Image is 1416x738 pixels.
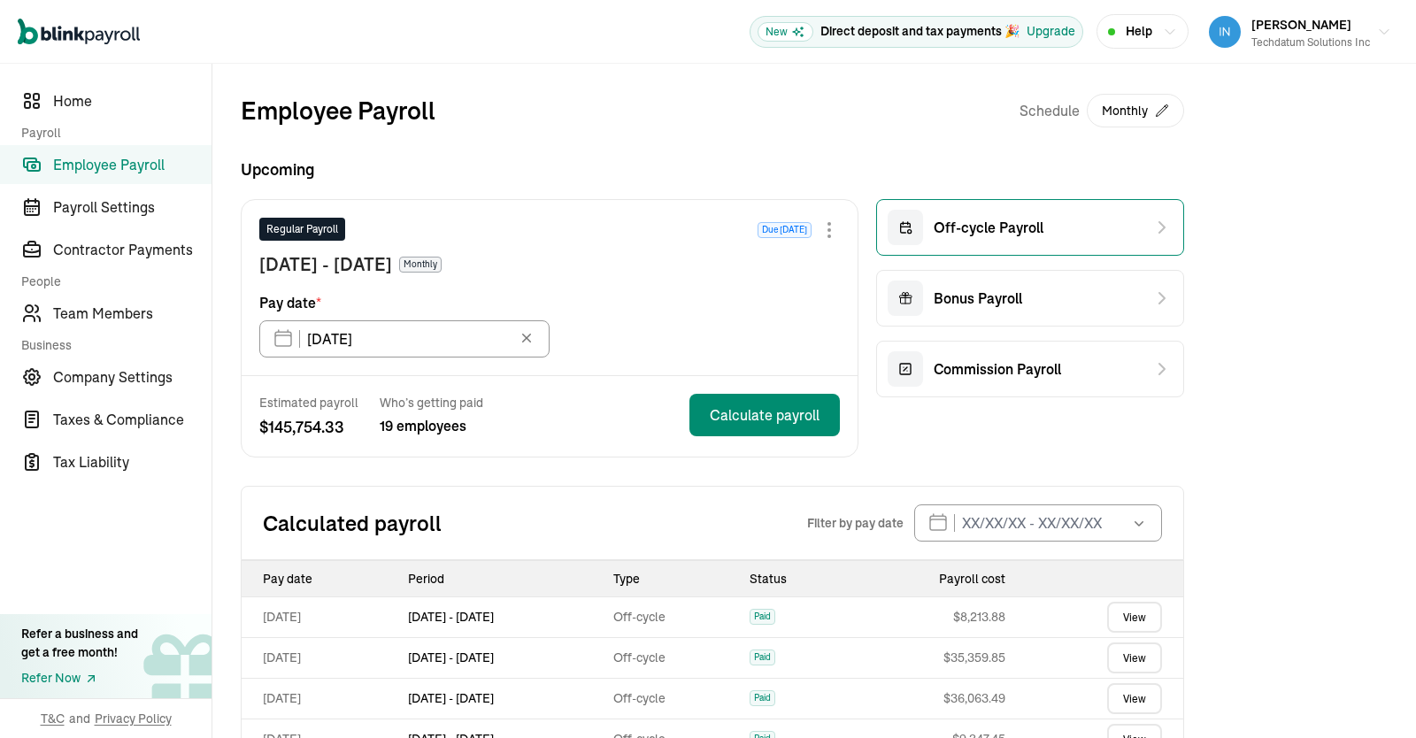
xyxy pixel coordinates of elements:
[943,650,1005,665] span: $ 35,359.85
[1087,94,1184,127] button: Monthly
[241,92,435,129] h2: Employee Payroll
[41,710,65,727] span: T&C
[914,504,1162,542] input: XX/XX/XX - XX/XX/XX
[401,637,606,678] td: [DATE] - [DATE]
[53,196,212,218] span: Payroll Settings
[242,637,401,678] td: [DATE]
[934,217,1043,238] span: Off-cycle Payroll
[241,158,1184,181] span: Upcoming
[606,561,743,596] th: Type
[53,409,212,430] span: Taxes & Compliance
[750,650,775,665] span: Paid
[53,154,212,175] span: Employee Payroll
[242,596,401,637] td: [DATE]
[758,22,813,42] span: New
[606,678,743,719] td: Off-cycle
[1107,602,1162,633] a: View
[934,358,1061,380] span: Commission Payroll
[401,561,606,596] th: Period
[242,678,401,719] td: [DATE]
[53,366,212,388] span: Company Settings
[53,90,212,111] span: Home
[1027,22,1075,41] button: Upgrade
[606,596,743,637] td: Off-cycle
[1097,14,1189,49] button: Help
[95,710,172,727] span: Privacy Policy
[743,561,848,596] th: Status
[242,561,401,596] th: Pay date
[259,415,358,439] span: $ 145,754.33
[820,22,1020,41] p: Direct deposit and tax payments 🎉
[606,637,743,678] td: Off-cycle
[53,451,212,473] span: Tax Liability
[1020,92,1184,129] div: Schedule
[266,221,338,237] span: Regular Payroll
[380,415,483,436] span: 19 employees
[21,625,138,662] div: Refer a business and get a free month!
[259,292,321,313] span: Pay date
[399,257,442,273] span: Monthly
[1121,547,1416,738] iframe: Chat Widget
[1251,17,1351,33] span: [PERSON_NAME]
[689,394,840,436] button: Calculate payroll
[263,509,807,537] h2: Calculated payroll
[807,514,904,532] span: Filter by pay date
[1126,22,1152,41] span: Help
[953,609,1005,625] span: $ 8,213.88
[18,6,140,58] nav: Global
[259,251,392,278] span: [DATE] - [DATE]
[53,303,212,324] span: Team Members
[848,561,1013,596] th: Payroll cost
[750,690,775,706] span: Paid
[259,394,358,411] span: Estimated payroll
[21,124,201,142] span: Payroll
[21,273,201,290] span: People
[943,690,1005,706] span: $ 36,063.49
[401,678,606,719] td: [DATE] - [DATE]
[380,394,483,411] span: Who’s getting paid
[758,222,812,238] span: Due [DATE]
[259,320,550,357] input: XX/XX/XX
[1107,683,1162,714] a: View
[1107,642,1162,673] a: View
[1251,35,1370,50] div: Techdatum Solutions Inc
[53,239,212,260] span: Contractor Payments
[21,336,201,354] span: Business
[1202,10,1398,54] button: [PERSON_NAME]Techdatum Solutions Inc
[934,288,1022,309] span: Bonus Payroll
[21,669,138,688] a: Refer Now
[401,596,606,637] td: [DATE] - [DATE]
[750,609,775,625] span: Paid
